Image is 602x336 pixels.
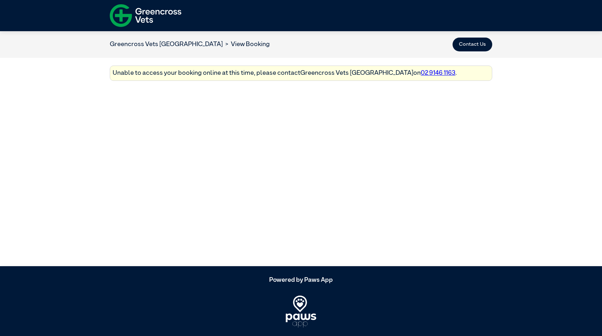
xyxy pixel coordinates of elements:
nav: breadcrumb [110,40,270,49]
img: PawsApp [286,296,316,327]
h5: Powered by Paws App [110,276,492,284]
li: View Booking [223,40,270,49]
a: Greencross Vets [GEOGRAPHIC_DATA] [110,41,223,47]
a: 02 9146 1163 [421,70,455,76]
button: Contact Us [453,38,492,52]
img: f-logo [110,2,181,29]
div: Unable to access your booking online at this time, please contact Greencross Vets [GEOGRAPHIC_DAT... [110,66,492,81]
